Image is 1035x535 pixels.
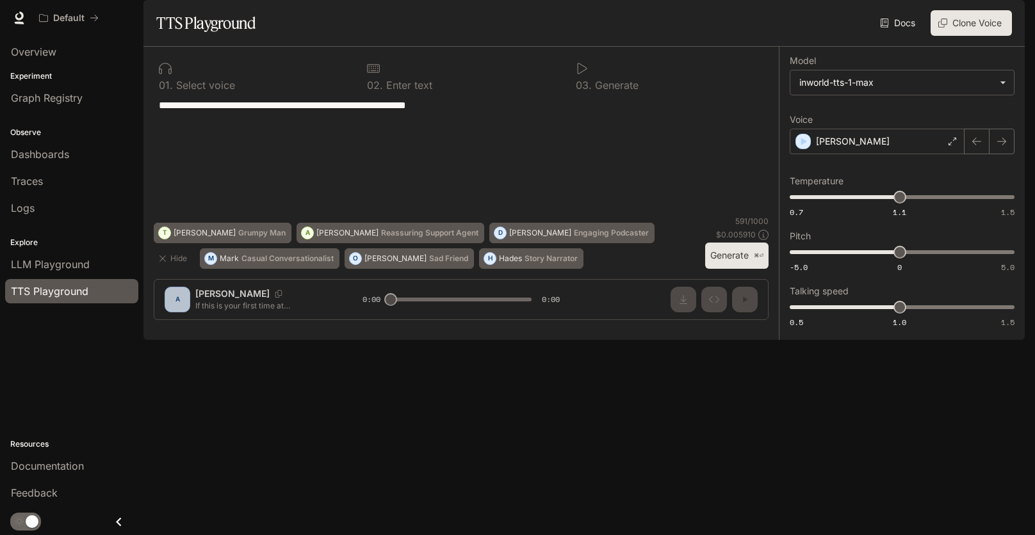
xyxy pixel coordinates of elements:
button: All workspaces [33,5,104,31]
div: O [350,248,361,269]
span: 0 [897,262,902,273]
p: Story Narrator [525,255,578,262]
div: inworld-tts-1-max [799,76,993,89]
button: D[PERSON_NAME]Engaging Podcaster [489,223,655,243]
div: A [302,223,313,243]
span: 1.5 [1001,207,1015,218]
span: 0.5 [790,317,803,328]
button: Hide [154,248,195,269]
button: O[PERSON_NAME]Sad Friend [345,248,474,269]
p: 0 1 . [159,80,173,90]
div: D [494,223,506,243]
p: Voice [790,115,813,124]
button: Clone Voice [931,10,1012,36]
p: Model [790,56,816,65]
span: 0.7 [790,207,803,218]
p: [PERSON_NAME] [509,229,571,237]
p: 0 3 . [576,80,592,90]
div: M [205,248,216,269]
a: Docs [877,10,920,36]
p: Enter text [383,80,432,90]
div: H [484,248,496,269]
h1: TTS Playground [156,10,256,36]
p: Reassuring Support Agent [381,229,478,237]
p: Mark [220,255,239,262]
p: Select voice [173,80,235,90]
button: A[PERSON_NAME]Reassuring Support Agent [297,223,484,243]
p: Hades [499,255,522,262]
p: Generate [592,80,639,90]
p: Sad Friend [429,255,468,262]
p: ⌘⏎ [754,252,763,260]
p: Engaging Podcaster [574,229,649,237]
p: Default [53,13,85,24]
p: [PERSON_NAME] [816,135,890,148]
button: T[PERSON_NAME]Grumpy Man [154,223,291,243]
p: [PERSON_NAME] [316,229,379,237]
span: 1.1 [893,207,906,218]
button: Generate⌘⏎ [705,243,769,269]
span: -5.0 [790,262,808,273]
span: 1.0 [893,317,906,328]
button: HHadesStory Narrator [479,248,583,269]
div: T [159,223,170,243]
span: 1.5 [1001,317,1015,328]
p: Casual Conversationalist [241,255,334,262]
p: Temperature [790,177,843,186]
p: [PERSON_NAME] [174,229,236,237]
p: 0 2 . [367,80,383,90]
p: Talking speed [790,287,849,296]
p: Pitch [790,232,811,241]
span: 5.0 [1001,262,1015,273]
button: MMarkCasual Conversationalist [200,248,339,269]
p: Grumpy Man [238,229,286,237]
div: inworld-tts-1-max [790,70,1014,95]
p: [PERSON_NAME] [364,255,427,262]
